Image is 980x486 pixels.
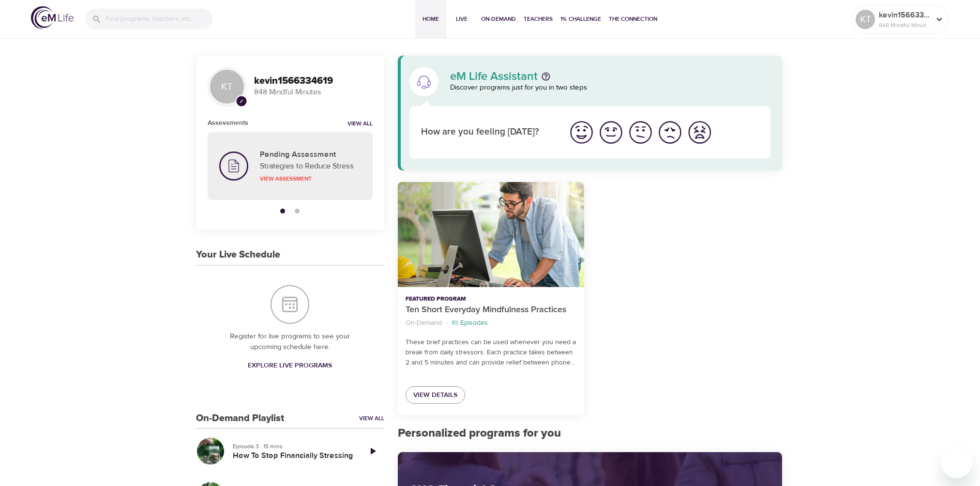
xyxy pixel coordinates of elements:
p: On-Demand [406,318,442,328]
a: View All [359,414,384,423]
button: Ten Short Everyday Mindfulness Practices [398,182,584,287]
p: Episode 3 · 15 mins [233,442,353,451]
span: On-Demand [481,14,516,24]
p: View Assessment [260,174,361,183]
button: I'm feeling good [596,118,626,147]
div: KT [856,10,875,29]
p: How are you feeling [DATE]? [421,125,555,139]
img: bad [657,119,683,146]
button: I'm feeling worst [685,118,714,147]
h6: Assessments [208,118,248,128]
p: 848 Mindful Minutes [254,87,373,98]
button: I'm feeling ok [626,118,655,147]
p: 10 Episodes [452,318,488,328]
p: Register for live programs to see your upcoming schedule here. [215,331,365,353]
img: Your Live Schedule [271,285,309,324]
span: Home [419,14,442,24]
h2: Personalized programs for you [398,426,783,440]
span: Teachers [524,14,553,24]
img: eM Life Assistant [416,74,432,90]
li: · [446,317,448,330]
button: I'm feeling bad [655,118,685,147]
a: View all notifications [347,120,373,128]
h5: Pending Assessment [260,150,361,160]
p: Featured Program [406,295,576,304]
a: Explore Live Programs [244,357,336,375]
input: Find programs, teachers, etc... [106,9,213,30]
span: Live [450,14,473,24]
p: Strategies to Reduce Stress [260,160,361,172]
iframe: Button to launch messaging window [941,447,972,478]
a: View Details [406,386,465,404]
p: Ten Short Everyday Mindfulness Practices [406,304,576,317]
p: These brief practices can be used whenever you need a break from daily stressors. Each practice t... [406,337,576,368]
img: great [568,119,595,146]
img: worst [686,119,713,146]
p: eM Life Assistant [450,71,538,82]
p: kevin1566334619 [879,9,930,21]
div: KT [208,67,246,106]
h3: On-Demand Playlist [196,413,284,424]
nav: breadcrumb [406,317,576,330]
span: View Details [413,389,457,401]
p: Discover programs just for you in two steps [450,82,771,93]
button: I'm feeling great [567,118,596,147]
h3: Your Live Schedule [196,249,280,260]
a: Play Episode [361,440,384,463]
img: logo [31,6,74,29]
p: 848 Mindful Minutes [879,21,930,30]
h3: kevin1566334619 [254,76,373,87]
h5: How To Stop Financially Stressing [233,451,353,461]
button: How To Stop Financially Stressing [196,437,225,466]
img: good [598,119,624,146]
span: Explore Live Programs [248,360,332,372]
span: The Connection [609,14,657,24]
img: ok [627,119,654,146]
span: 1% Challenge [560,14,601,24]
